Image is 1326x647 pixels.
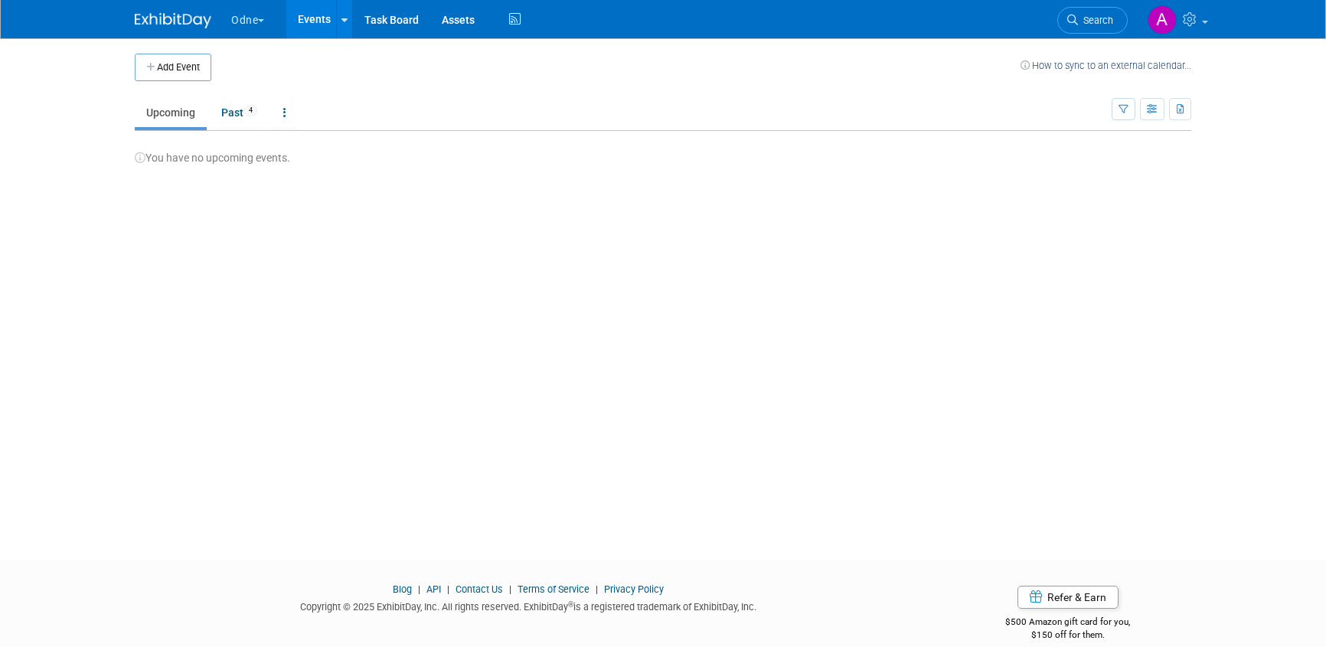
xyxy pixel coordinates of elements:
a: Terms of Service [518,583,590,595]
sup: ® [568,600,573,609]
span: 4 [244,105,257,116]
div: $500 Amazon gift card for you, [945,606,1192,641]
a: Blog [393,583,412,595]
span: | [414,583,424,595]
span: | [443,583,453,595]
a: API [426,583,441,595]
a: How to sync to an external calendar... [1021,60,1191,71]
span: | [505,583,515,595]
img: Art Stewart [1148,5,1177,34]
img: ExhibitDay [135,13,211,28]
a: Refer & Earn [1017,586,1119,609]
span: Search [1078,15,1113,26]
a: Past4 [210,98,269,127]
a: Contact Us [456,583,503,595]
a: Search [1057,7,1128,34]
span: | [592,583,602,595]
span: You have no upcoming events. [135,152,290,164]
a: Privacy Policy [604,583,664,595]
div: $150 off for them. [945,629,1192,642]
button: Add Event [135,54,211,81]
div: Copyright © 2025 ExhibitDay, Inc. All rights reserved. ExhibitDay is a registered trademark of Ex... [135,596,922,614]
a: Upcoming [135,98,207,127]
